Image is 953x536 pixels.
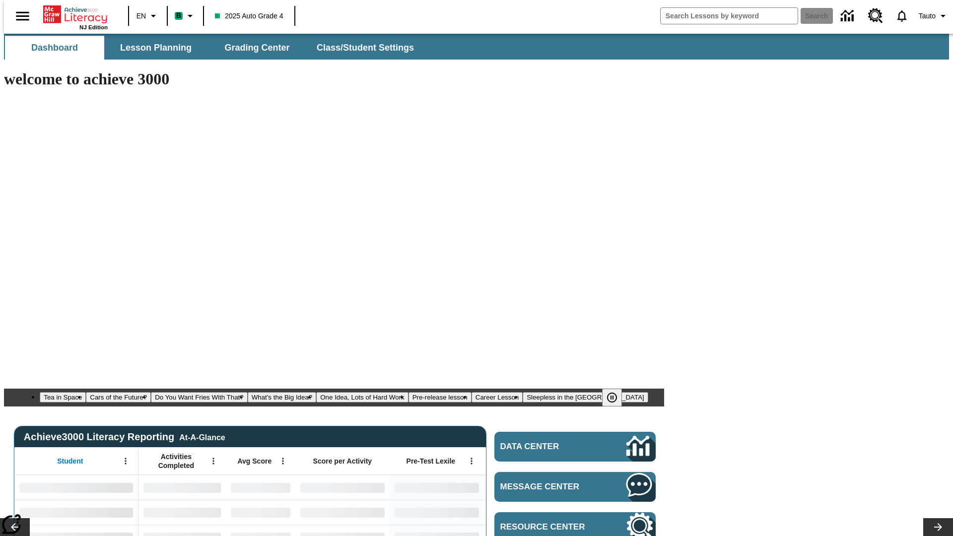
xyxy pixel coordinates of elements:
[862,2,889,29] a: Resource Center, Will open in new tab
[408,392,472,402] button: Slide 6 Pre-release lesson
[138,500,226,525] div: No Data,
[923,518,953,536] button: Lesson carousel, Next
[407,457,456,466] span: Pre-Test Lexile
[8,1,37,31] button: Open side menu
[224,42,289,54] span: Grading Center
[4,70,664,88] h1: welcome to achieve 3000
[317,42,414,54] span: Class/Student Settings
[24,431,225,443] span: Achieve3000 Literacy Reporting
[500,522,597,532] span: Resource Center
[835,2,862,30] a: Data Center
[138,475,226,500] div: No Data,
[313,457,372,466] span: Score per Activity
[889,3,915,29] a: Notifications
[57,457,83,466] span: Student
[40,392,86,402] button: Slide 1 Tea in Space
[151,392,248,402] button: Slide 3 Do You Want Fries With That?
[248,392,317,402] button: Slide 4 What's the Big Idea?
[176,9,181,22] span: B
[79,24,108,30] span: NJ Edition
[523,392,648,402] button: Slide 8 Sleepless in the Animal Kingdom
[494,472,656,502] a: Message Center
[215,11,283,21] span: 2025 Auto Grade 4
[43,4,108,24] a: Home
[226,500,295,525] div: No Data,
[136,11,146,21] span: EN
[226,475,295,500] div: No Data,
[43,3,108,30] div: Home
[171,7,200,25] button: Boost Class color is mint green. Change class color
[494,432,656,462] a: Data Center
[602,389,632,406] div: Pause
[237,457,272,466] span: Avg Score
[309,36,422,60] button: Class/Student Settings
[179,431,225,442] div: At-A-Glance
[316,392,408,402] button: Slide 5 One Idea, Lots of Hard Work
[602,389,622,406] button: Pause
[206,454,221,469] button: Open Menu
[106,36,205,60] button: Lesson Planning
[915,7,953,25] button: Profile/Settings
[500,482,597,492] span: Message Center
[31,42,78,54] span: Dashboard
[4,36,423,60] div: SubNavbar
[207,36,307,60] button: Grading Center
[143,452,209,470] span: Activities Completed
[120,42,192,54] span: Lesson Planning
[4,34,949,60] div: SubNavbar
[86,392,151,402] button: Slide 2 Cars of the Future?
[919,11,936,21] span: Tauto
[275,454,290,469] button: Open Menu
[132,7,164,25] button: Language: EN, Select a language
[5,36,104,60] button: Dashboard
[661,8,798,24] input: search field
[472,392,523,402] button: Slide 7 Career Lesson
[500,442,593,452] span: Data Center
[118,454,133,469] button: Open Menu
[464,454,479,469] button: Open Menu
